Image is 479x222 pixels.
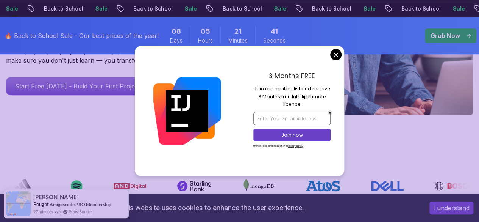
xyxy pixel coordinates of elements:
[429,202,473,214] button: Accept cookies
[170,37,183,44] span: Days
[89,5,114,13] p: Sale
[198,37,213,44] span: Hours
[5,31,159,40] p: 🔥 Back to School Sale - Our best prices of the year!
[431,31,460,40] p: Grab Now
[6,200,418,216] div: This website uses cookies to enhance the user experience.
[33,194,79,200] span: [PERSON_NAME]
[234,26,242,37] span: 21 Minutes
[6,160,473,169] p: Our Students Work in Top Companies
[268,5,292,13] p: Sale
[33,201,49,207] span: Bought
[306,5,357,13] p: Back to School
[127,5,179,13] p: Back to School
[33,208,61,215] span: 27 minutes ago
[217,5,268,13] p: Back to School
[201,26,210,37] span: 5 Hours
[179,5,203,13] p: Sale
[263,37,286,44] span: Seconds
[38,5,89,13] p: Back to School
[228,37,248,44] span: Minutes
[6,77,181,95] a: Start Free [DATE] - Build Your First Project This Week
[357,5,382,13] p: Sale
[172,26,181,37] span: 8 Days
[271,26,278,37] span: 41 Seconds
[6,191,31,216] img: provesource social proof notification image
[69,208,92,215] a: ProveSource
[447,5,471,13] p: Sale
[395,5,447,13] p: Back to School
[50,202,111,207] a: Amigoscode PRO Membership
